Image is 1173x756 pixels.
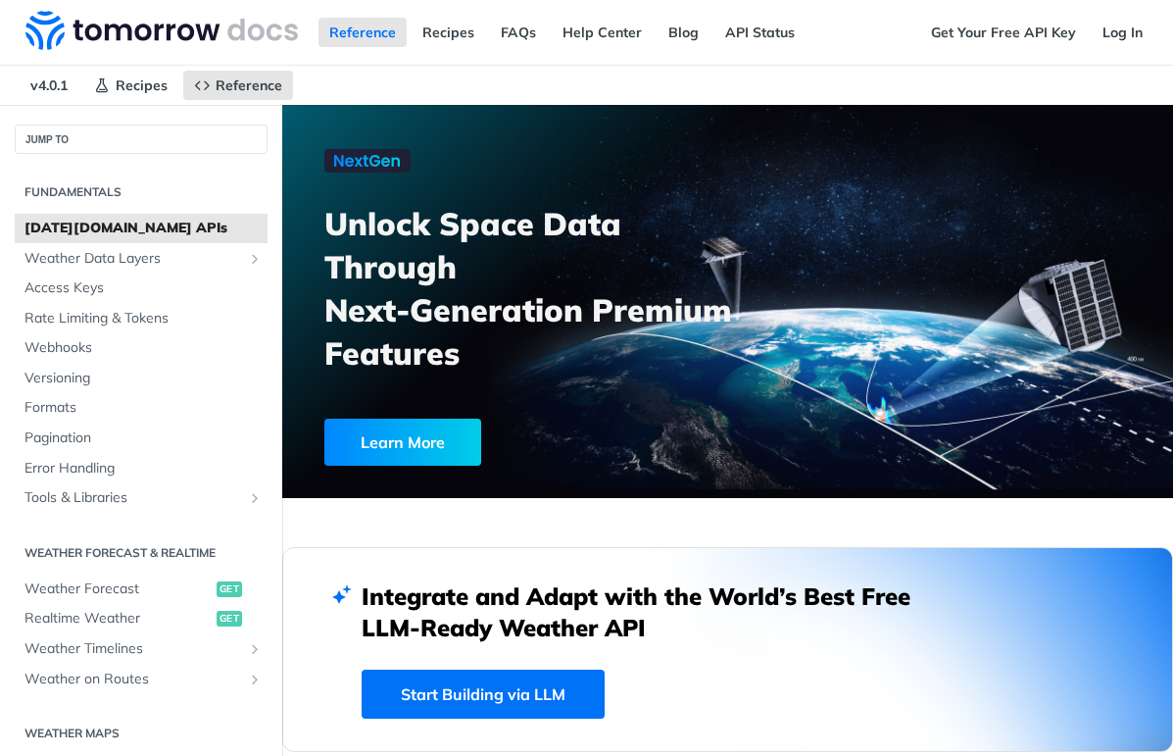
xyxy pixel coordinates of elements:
a: Tools & LibrariesShow subpages for Tools & Libraries [15,483,268,513]
a: Rate Limiting & Tokens [15,304,268,333]
a: Versioning [15,364,268,393]
h2: Weather Forecast & realtime [15,544,268,562]
h2: Fundamentals [15,183,268,201]
h3: Unlock Space Data Through Next-Generation Premium Features [324,202,749,375]
button: Show subpages for Weather on Routes [247,672,263,687]
a: Get Your Free API Key [920,18,1087,47]
button: Show subpages for Tools & Libraries [247,490,263,506]
span: v4.0.1 [20,71,78,100]
a: Reference [318,18,407,47]
a: Weather on RoutesShow subpages for Weather on Routes [15,665,268,694]
button: Show subpages for Weather Timelines [247,641,263,657]
a: Reference [183,71,293,100]
h2: Weather Maps [15,725,268,742]
span: Weather Data Layers [24,249,242,269]
span: Rate Limiting & Tokens [24,309,263,328]
a: Help Center [552,18,653,47]
span: Access Keys [24,278,263,298]
img: Tomorrow.io Weather API Docs [25,11,298,50]
a: Learn More [324,419,663,466]
a: Webhooks [15,333,268,363]
button: Show subpages for Weather Data Layers [247,251,263,267]
button: JUMP TO [15,125,268,154]
a: Error Handling [15,454,268,483]
img: NextGen [324,149,411,173]
span: [DATE][DOMAIN_NAME] APIs [24,219,263,238]
a: Start Building via LLM [362,670,605,719]
a: Weather TimelinesShow subpages for Weather Timelines [15,634,268,664]
span: Error Handling [24,459,263,479]
div: Learn More [324,419,481,466]
a: Recipes [412,18,485,47]
a: Realtime Weatherget [15,604,268,633]
a: Weather Data LayersShow subpages for Weather Data Layers [15,244,268,274]
a: Access Keys [15,274,268,303]
a: FAQs [490,18,547,47]
a: Recipes [83,71,178,100]
span: Pagination [24,428,263,448]
a: Blog [658,18,709,47]
span: get [217,581,242,597]
span: Reference [216,76,282,94]
span: Webhooks [24,338,263,358]
h2: Integrate and Adapt with the World’s Best Free LLM-Ready Weather API [362,580,940,643]
span: Weather Forecast [24,580,212,599]
a: Pagination [15,424,268,453]
span: Formats [24,398,263,418]
a: API Status [714,18,806,47]
a: Log In [1092,18,1153,47]
a: Formats [15,393,268,423]
span: Realtime Weather [24,609,212,629]
span: get [217,611,242,627]
a: [DATE][DOMAIN_NAME] APIs [15,214,268,243]
span: Recipes [116,76,168,94]
span: Tools & Libraries [24,488,242,508]
span: Weather Timelines [24,639,242,659]
a: Weather Forecastget [15,575,268,604]
span: Weather on Routes [24,670,242,689]
span: Versioning [24,369,263,388]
